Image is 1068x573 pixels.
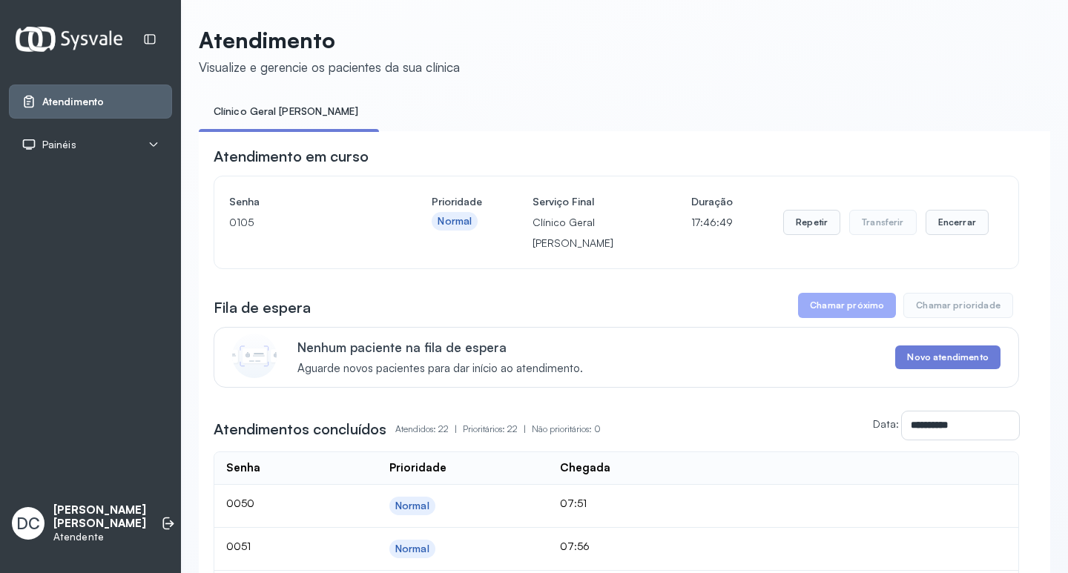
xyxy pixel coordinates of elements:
div: Normal [395,543,429,555]
button: Novo atendimento [895,345,1000,369]
p: Atendente [53,531,146,543]
img: Imagem de CalloutCard [232,334,277,378]
h3: Atendimento em curso [214,146,369,167]
button: Repetir [783,210,840,235]
h4: Prioridade [432,191,482,212]
div: Prioridade [389,461,446,475]
p: 17:46:49 [691,212,733,233]
h3: Atendimentos concluídos [214,419,386,440]
span: | [524,423,526,434]
span: Atendimento [42,96,104,108]
span: 0050 [226,497,254,509]
span: 07:51 [560,497,587,509]
h4: Serviço Final [533,191,641,212]
h4: Senha [229,191,381,212]
img: Logotipo do estabelecimento [16,27,122,51]
h4: Duração [691,191,733,212]
h3: Fila de espera [214,297,311,318]
p: Prioritários: 22 [463,419,532,440]
p: [PERSON_NAME] [PERSON_NAME] [53,503,146,531]
a: Clínico Geral [PERSON_NAME] [199,99,373,124]
p: Não prioritários: 0 [532,419,601,440]
div: Chegada [560,461,610,475]
button: Encerrar [926,210,989,235]
p: 0105 [229,212,381,233]
p: Nenhum paciente na fila de espera [297,340,583,355]
span: 07:56 [560,540,590,552]
span: Aguarde novos pacientes para dar início ao atendimento. [297,362,583,376]
div: Senha [226,461,260,475]
button: Chamar próximo [798,293,896,318]
button: Transferir [849,210,917,235]
span: Painéis [42,139,76,151]
button: Chamar prioridade [903,293,1013,318]
label: Data: [873,417,899,430]
p: Atendimento [199,27,460,53]
p: Clínico Geral [PERSON_NAME] [533,212,641,254]
div: Normal [395,500,429,512]
span: | [455,423,457,434]
p: Atendidos: 22 [395,419,463,440]
a: Atendimento [22,94,159,109]
span: 0051 [226,540,251,552]
div: Visualize e gerencie os pacientes da sua clínica [199,59,460,75]
div: Normal [438,215,472,228]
